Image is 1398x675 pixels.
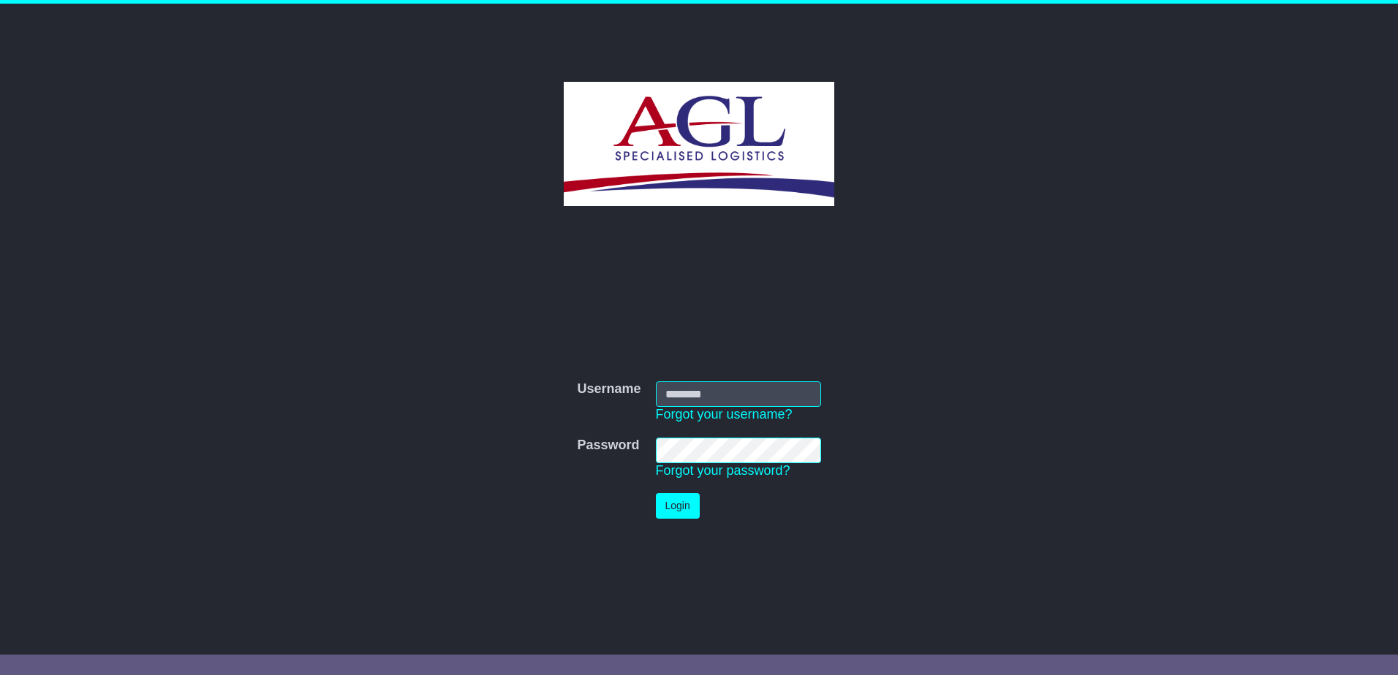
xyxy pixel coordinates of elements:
[577,381,641,397] label: Username
[656,407,793,422] a: Forgot your username?
[564,82,834,206] img: AGL SPECIALISED LOGISTICS
[656,463,790,478] a: Forgot your password?
[577,438,639,454] label: Password
[656,493,700,519] button: Login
